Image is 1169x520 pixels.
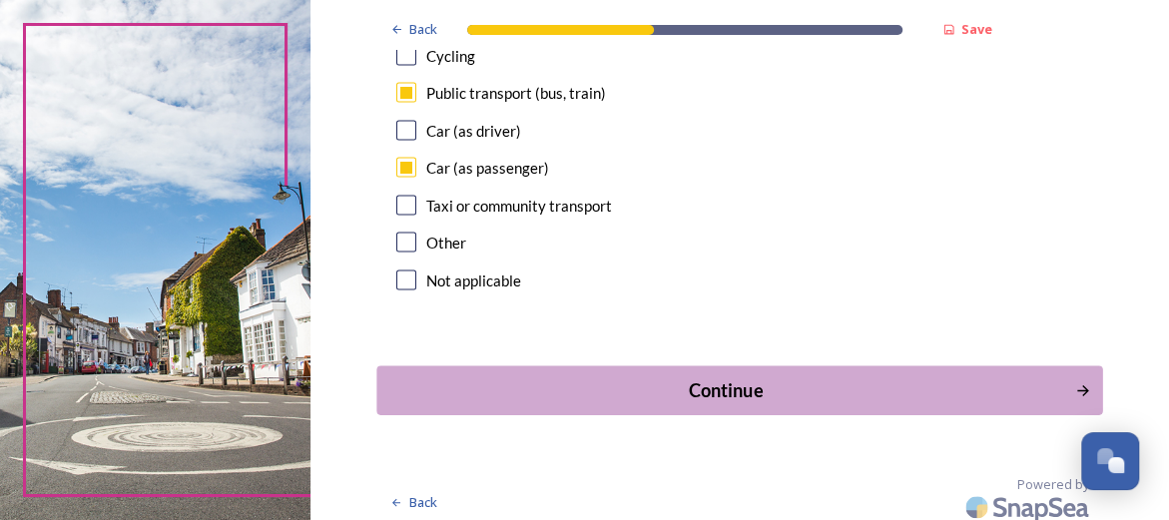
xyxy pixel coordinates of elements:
[426,269,521,292] div: Not applicable
[426,45,475,68] div: Cycling
[409,20,437,39] span: Back
[426,232,466,255] div: Other
[1017,475,1089,494] span: Powered by
[426,195,612,218] div: Taxi or community transport
[409,493,437,512] span: Back
[377,366,1103,415] button: Continue
[961,20,992,38] strong: Save
[1081,432,1139,490] button: Open Chat
[426,157,549,180] div: Car (as passenger)
[426,120,521,143] div: Car (as driver)
[426,82,606,105] div: Public transport (bus, train)
[388,377,1064,404] div: Continue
